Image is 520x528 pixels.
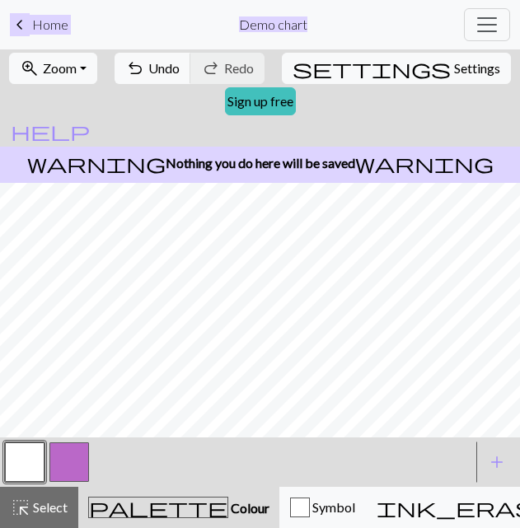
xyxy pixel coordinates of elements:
span: add [487,451,507,474]
span: Zoom [43,60,77,76]
i: Settings [293,58,451,78]
span: help [11,119,90,143]
span: Symbol [310,499,355,515]
button: SettingsSettings [282,53,511,84]
span: warning [355,152,494,175]
button: Undo [115,53,191,84]
span: settings [293,57,451,80]
a: Home [10,11,68,39]
span: palette [89,496,227,519]
span: Colour [228,500,269,516]
span: undo [125,57,145,80]
span: Home [32,16,68,32]
button: Zoom [9,53,97,84]
span: zoom_in [20,57,40,80]
button: Toggle navigation [464,8,510,41]
span: keyboard_arrow_left [10,13,30,36]
h2: Demo chart [239,16,307,32]
span: Select [30,499,68,515]
span: highlight_alt [11,496,30,519]
a: Sign up free [225,87,296,115]
span: Settings [454,58,500,78]
span: Undo [148,60,180,76]
button: Symbol [279,487,366,528]
span: warning [27,152,166,175]
button: Colour [78,487,279,528]
p: Nothing you do here will be saved [7,153,513,173]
